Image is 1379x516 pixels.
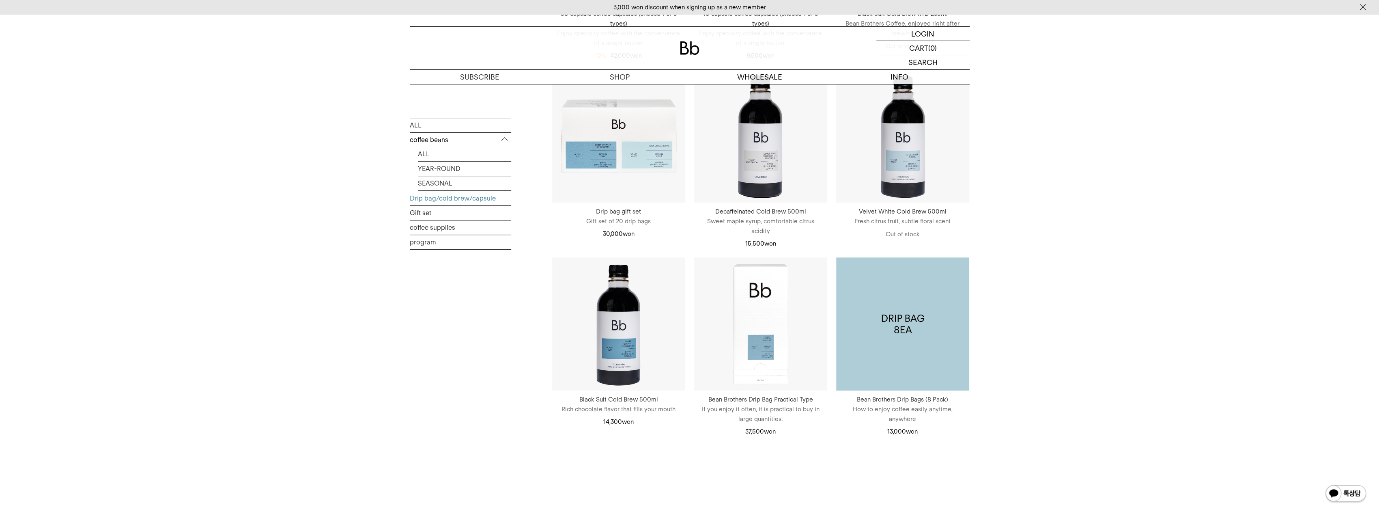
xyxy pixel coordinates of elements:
img: Decaffeinated Cold Brew 500ml [694,69,827,203]
a: Gift set [410,206,511,220]
font: SHOP [610,73,630,81]
font: Drip bag/cold brew/capsule [410,194,496,202]
font: Bean Brothers Drip Bag Practical Type [708,396,813,403]
font: Velvet White Cold Brew 500ml [859,208,947,215]
font: Gift set of 20 drip bags [586,218,651,225]
a: 3,000 won discount when signing up as a new member [613,4,766,11]
font: program [410,238,436,246]
a: program [410,235,511,249]
font: won [906,428,918,435]
font: Sweet maple syrup, comfortable citrus acidity [707,218,814,235]
font: won [764,428,776,435]
a: Drip bag/cold brew/capsule [410,191,511,205]
a: LOGIN [876,27,970,41]
font: Out of stock [886,231,920,238]
a: Bean Brothers Drip Bags (8 Pack) [836,257,969,391]
font: won [764,240,776,247]
img: 1000000032_add2_03.jpg [836,257,969,391]
font: INFO [891,73,908,81]
font: (0) [928,44,937,52]
a: Velvet White Cold Brew 500ml Fresh citrus fruit, subtle floral scent [836,207,969,226]
font: CART [909,44,928,52]
img: KakaoTalk Channel 1:1 Chat Button [1325,484,1367,504]
font: SUBSCRIBE [460,73,499,81]
font: coffee beans [410,136,448,144]
a: CART (0) [876,41,970,55]
a: ALL [418,147,511,161]
a: Drip bag gift set Gift set of 20 drip bags [552,207,685,226]
img: logo [680,41,699,55]
font: How to enjoy coffee easily anytime, anywhere [853,406,953,423]
a: Bean Brothers Drip Bags (8 Pack) How to enjoy coffee easily anytime, anywhere [836,395,969,424]
a: ALL [410,118,511,132]
a: coffee supplies [410,220,511,235]
font: Decaffeinated Cold Brew 500ml [715,208,806,215]
font: 15,500 [745,240,764,247]
a: SUBSCRIBE [410,70,550,84]
font: won [623,230,635,237]
font: Drip bag gift set [596,208,641,215]
img: Bean Brothers Drip Bag Practical Type [694,257,827,391]
font: SEASONAL [418,179,452,187]
a: Decaffeinated Cold Brew 500ml Sweet maple syrup, comfortable citrus acidity [694,207,827,236]
font: If you enjoy it often, it is practical to buy in large quantities. [702,406,820,423]
a: Black Suit Cold Brew 500ml Rich chocolate flavor that fills your mouth [552,395,685,414]
font: Black Suit Cold Brew 500ml [579,396,658,403]
img: Black Suit Cold Brew 500ml [552,257,685,391]
font: Gift set [410,209,431,217]
font: Rich chocolate flavor that fills your mouth [561,406,676,413]
img: Drip bag gift set [552,69,685,203]
font: won [622,418,634,425]
a: SEASONAL [418,176,511,190]
font: 30,000 [603,230,623,237]
img: Velvet White Cold Brew 500ml [836,69,969,203]
font: LOGIN [911,30,934,38]
font: coffee supplies [410,224,455,231]
font: 14,300 [603,418,622,425]
font: ALL [410,121,422,129]
a: Bean Brothers Drip Bag Practical Type If you enjoy it often, it is practical to buy in large quan... [694,395,827,424]
font: Bean Brothers Drip Bags (8 Pack) [857,396,948,403]
a: YEAR-ROUND [418,162,511,176]
font: 13,000 [887,428,906,435]
font: YEAR-ROUND [418,165,460,173]
font: SEARCH [908,58,938,67]
font: ALL [418,150,430,158]
font: WHOLESALE [737,73,782,81]
font: 37,500 [745,428,764,435]
a: SHOP [550,70,690,84]
font: Fresh citrus fruit, subtle floral scent [855,218,951,225]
